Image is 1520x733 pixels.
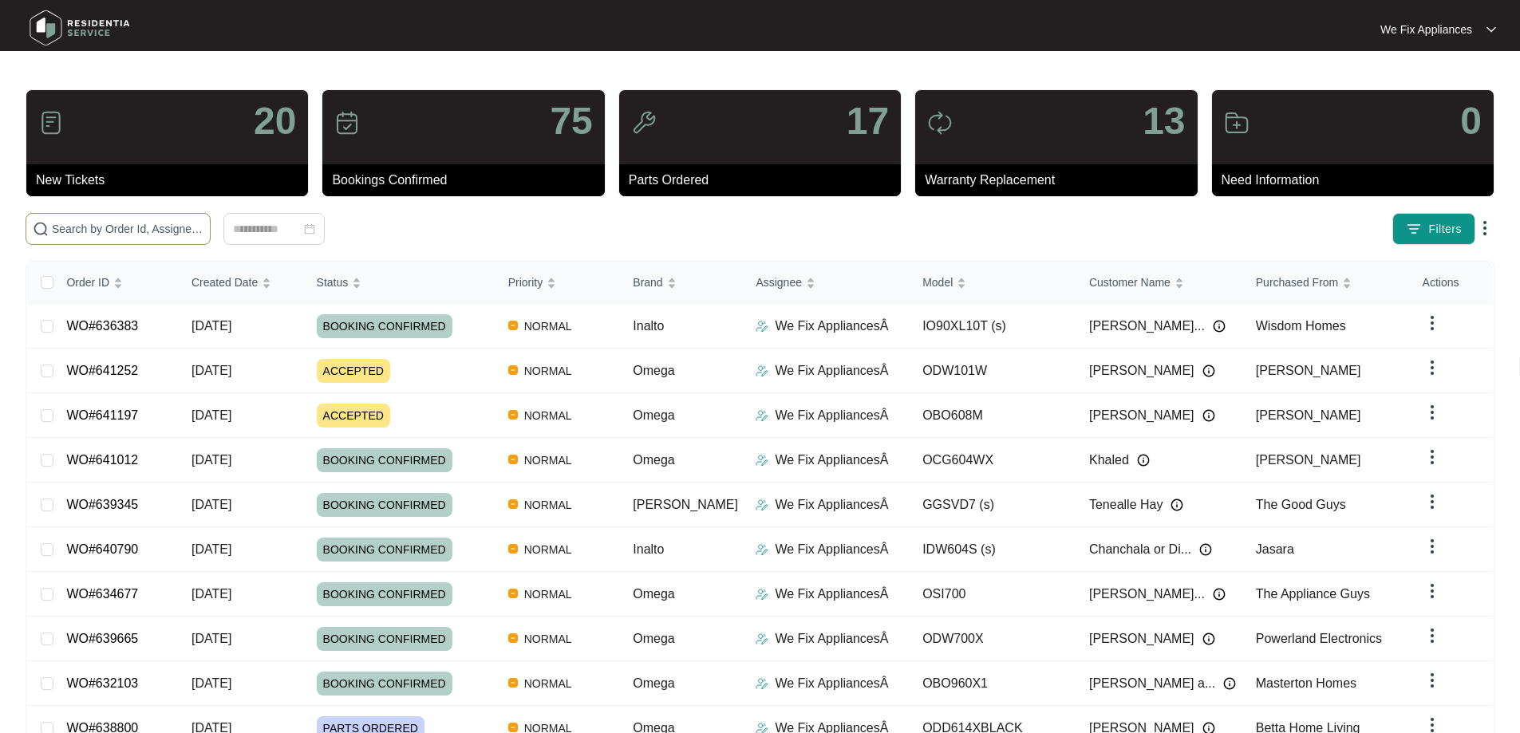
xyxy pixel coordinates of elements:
[910,661,1076,706] td: OBO960X1
[633,632,674,645] span: Omega
[910,349,1076,393] td: ODW101W
[518,406,578,425] span: NORMAL
[756,409,768,422] img: Assigner Icon
[317,274,349,291] span: Status
[1256,632,1382,645] span: Powerland Electronics
[756,320,768,333] img: Assigner Icon
[756,543,768,556] img: Assigner Icon
[910,617,1076,661] td: ODW700X
[317,538,452,562] span: BOOKING CONFIRMED
[332,171,604,190] p: Bookings Confirmed
[1089,629,1194,648] span: [PERSON_NAME]
[775,629,888,648] p: We Fix AppliancesÂ
[910,572,1076,617] td: OSI700
[775,317,888,336] p: We Fix AppliancesÂ
[1223,677,1236,690] img: Info icon
[1171,499,1183,511] img: Info icon
[508,589,518,598] img: Vercel Logo
[518,451,578,470] span: NORMAL
[1137,454,1150,467] img: Info icon
[53,262,179,304] th: Order ID
[508,274,543,291] span: Priority
[36,171,308,190] p: New Tickets
[1089,451,1129,470] span: Khaled
[1256,319,1346,333] span: Wisdom Homes
[1423,626,1442,645] img: dropdown arrow
[1089,406,1194,425] span: [PERSON_NAME]
[910,483,1076,527] td: GGSVD7 (s)
[743,262,910,304] th: Assignee
[620,262,743,304] th: Brand
[1392,213,1475,245] button: filter iconFilters
[910,527,1076,572] td: IDW604S (s)
[1475,219,1494,238] img: dropdown arrow
[191,676,231,690] span: [DATE]
[508,365,518,375] img: Vercel Logo
[910,262,1076,304] th: Model
[775,495,888,514] p: We Fix AppliancesÂ
[631,110,657,136] img: icon
[317,627,452,651] span: BOOKING CONFIRMED
[1089,361,1194,380] span: [PERSON_NAME]
[191,498,231,511] span: [DATE]
[317,448,452,472] span: BOOKING CONFIRMED
[317,314,452,338] span: BOOKING CONFIRMED
[756,365,768,377] img: Assigner Icon
[1423,671,1442,690] img: dropdown arrow
[1423,447,1442,467] img: dropdown arrow
[1256,542,1294,556] span: Jasara
[191,408,231,422] span: [DATE]
[1256,676,1356,690] span: Masterton Homes
[633,453,674,467] span: Omega
[317,359,390,383] span: ACCEPTED
[66,632,138,645] a: WO#639665
[508,455,518,464] img: Vercel Logo
[317,582,452,606] span: BOOKING CONFIRMED
[191,542,231,556] span: [DATE]
[191,453,231,467] span: [DATE]
[1256,408,1361,422] span: [PERSON_NAME]
[756,499,768,511] img: Assigner Icon
[1222,171,1494,190] p: Need Information
[317,672,452,696] span: BOOKING CONFIRMED
[1486,26,1496,33] img: dropdown arrow
[24,4,136,52] img: residentia service logo
[66,364,138,377] a: WO#641252
[927,110,953,136] img: icon
[1423,358,1442,377] img: dropdown arrow
[508,544,518,554] img: Vercel Logo
[756,588,768,601] img: Assigner Icon
[38,110,64,136] img: icon
[508,321,518,330] img: Vercel Logo
[33,221,49,237] img: search-icon
[1213,588,1226,601] img: Info icon
[66,274,109,291] span: Order ID
[518,674,578,693] span: NORMAL
[1243,262,1410,304] th: Purchased From
[1460,102,1482,140] p: 0
[508,410,518,420] img: Vercel Logo
[1089,317,1205,336] span: [PERSON_NAME]...
[191,587,231,601] span: [DATE]
[1423,581,1442,601] img: dropdown arrow
[1423,313,1442,333] img: dropdown arrow
[1256,274,1338,291] span: Purchased From
[518,629,578,648] span: NORMAL
[775,674,888,693] p: We Fix AppliancesÂ
[508,499,518,509] img: Vercel Logo
[633,498,738,511] span: [PERSON_NAME]
[1202,409,1215,422] img: Info icon
[495,262,621,304] th: Priority
[1410,262,1493,304] th: Actions
[508,678,518,688] img: Vercel Logo
[1224,110,1250,136] img: icon
[66,542,138,556] a: WO#640790
[775,540,888,559] p: We Fix AppliancesÂ
[179,262,304,304] th: Created Date
[518,585,578,604] span: NORMAL
[925,171,1197,190] p: Warranty Replacement
[1256,364,1361,377] span: [PERSON_NAME]
[1423,492,1442,511] img: dropdown arrow
[633,408,674,422] span: Omega
[66,498,138,511] a: WO#639345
